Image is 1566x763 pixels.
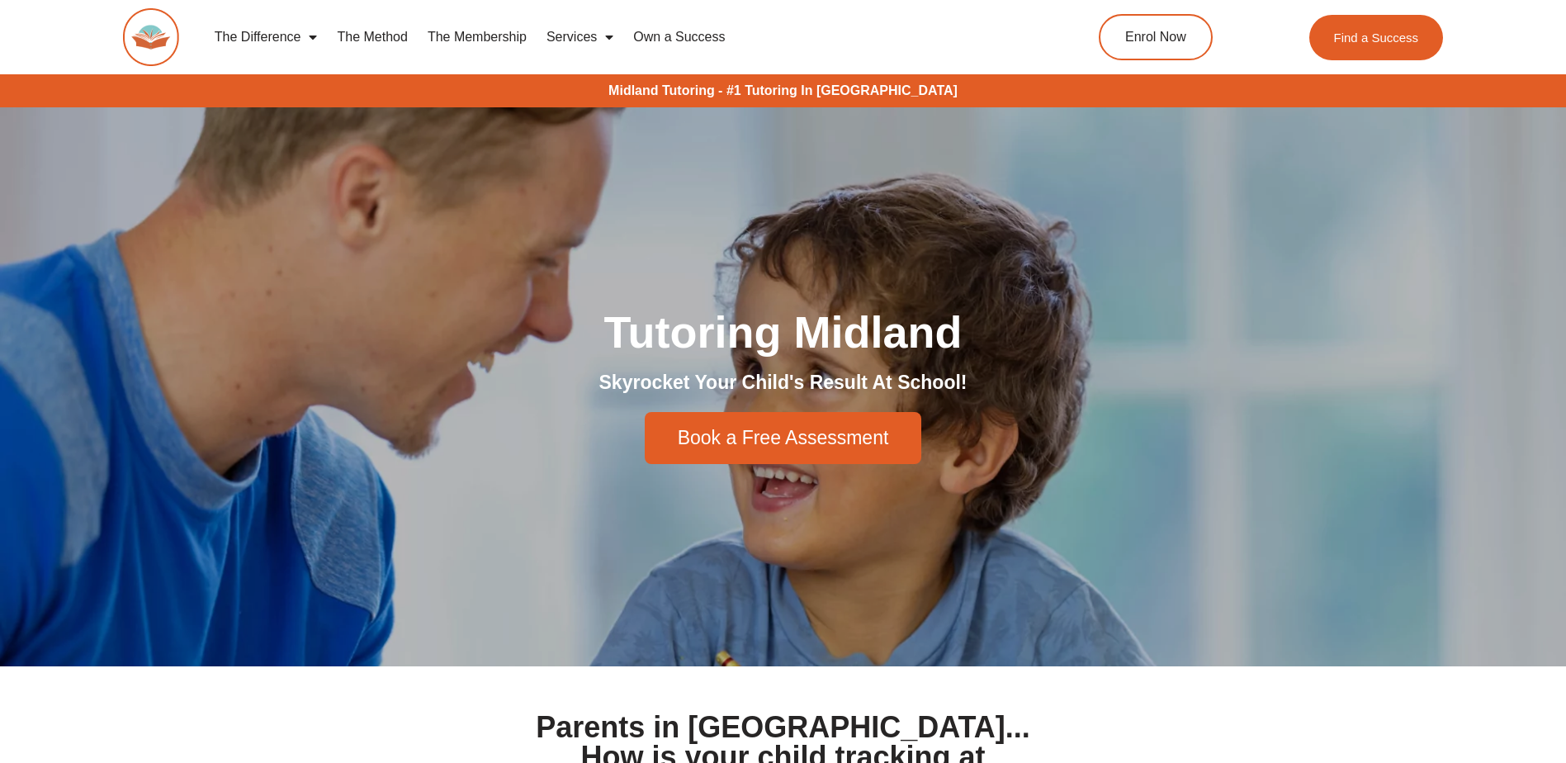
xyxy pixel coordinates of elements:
nav: Menu [205,18,1024,56]
h2: Skyrocket Your Child's Result At School! [321,371,1246,396]
span: Find a Success [1334,31,1419,44]
a: Find a Success [1309,15,1444,60]
a: Book a Free Assessment [645,412,922,464]
a: The Method [327,18,417,56]
a: The Difference [205,18,328,56]
span: Book a Free Assessment [678,429,889,448]
a: The Membership [418,18,537,56]
span: Enrol Now [1125,31,1186,44]
h1: Tutoring Midland [321,310,1246,354]
a: Services [537,18,623,56]
a: Own a Success [623,18,735,56]
a: Enrol Now [1099,14,1213,60]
